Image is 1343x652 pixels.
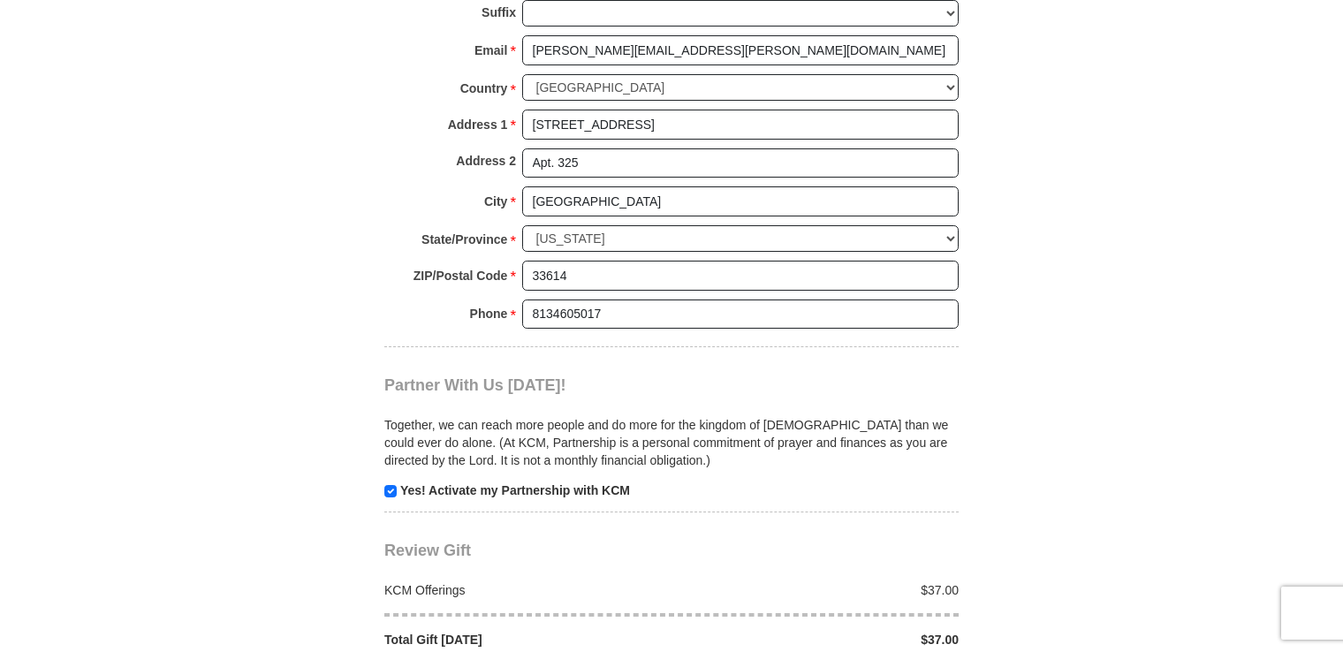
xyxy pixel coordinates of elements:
span: Review Gift [384,542,471,559]
strong: City [484,189,507,214]
div: $37.00 [671,631,968,648]
div: $37.00 [671,581,968,599]
strong: Phone [470,301,508,326]
strong: Country [460,76,508,101]
div: Total Gift [DATE] [376,631,672,648]
strong: Email [474,38,507,63]
strong: ZIP/Postal Code [414,263,508,288]
p: Together, we can reach more people and do more for the kingdom of [DEMOGRAPHIC_DATA] than we coul... [384,416,959,469]
strong: Address 2 [456,148,516,173]
span: Partner With Us [DATE]! [384,376,566,394]
strong: State/Province [421,227,507,252]
strong: Yes! Activate my Partnership with KCM [400,483,630,497]
strong: Address 1 [448,112,508,137]
div: KCM Offerings [376,581,672,599]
